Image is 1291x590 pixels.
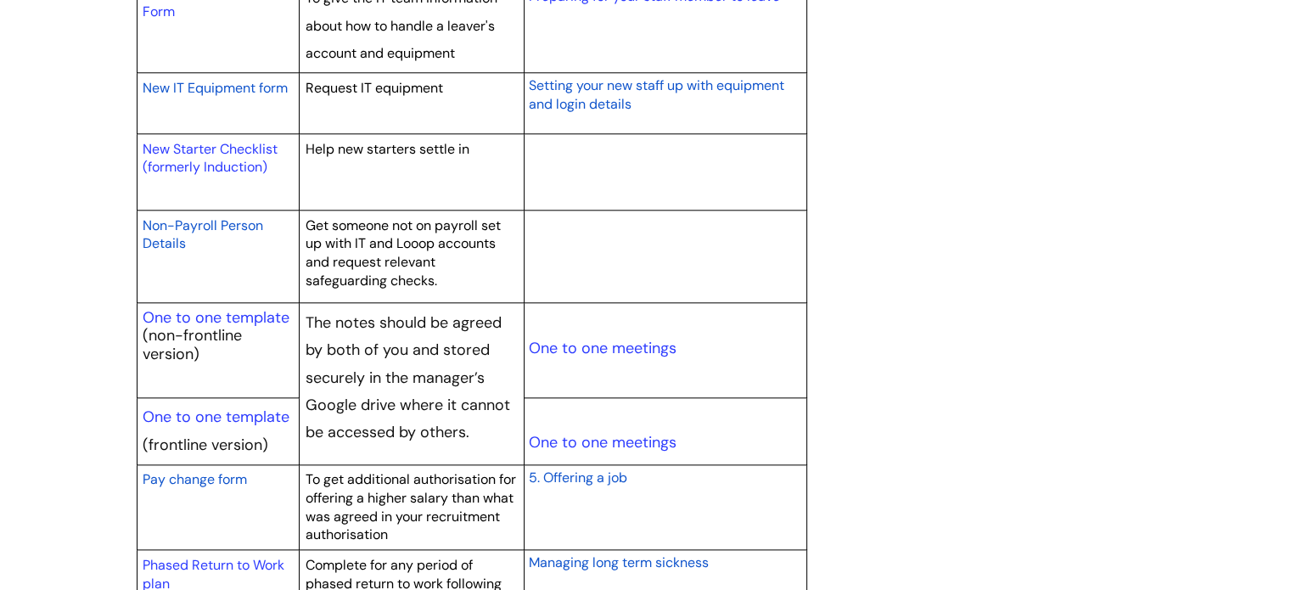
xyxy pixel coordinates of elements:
a: 5. Offering a job [528,467,626,487]
a: Setting your new staff up with equipment and login details [528,75,783,114]
span: To get additional authorisation for offering a higher salary than what was agreed in your recruit... [306,470,516,543]
td: The notes should be agreed by both of you and stored securely in the manager’s Google drive where... [300,303,525,465]
span: Request IT equipment [306,79,443,97]
span: 5. Offering a job [528,469,626,486]
span: Setting your new staff up with equipment and login details [528,76,783,113]
a: New IT Equipment form [143,77,288,98]
a: Pay change form [143,469,247,489]
a: Managing long term sickness [528,552,708,572]
a: One to one template [143,307,289,328]
span: New IT Equipment form [143,79,288,97]
span: Managing long term sickness [528,553,708,571]
span: Get someone not on payroll set up with IT and Looop accounts and request relevant safeguarding ch... [306,216,501,289]
span: Pay change form [143,470,247,488]
p: (non-frontline version) [143,327,294,363]
a: Non-Payroll Person Details [143,215,263,254]
span: Help new starters settle in [306,140,469,158]
a: One to one meetings [528,338,676,358]
td: (frontline version) [137,397,300,464]
a: New Starter Checklist (formerly Induction) [143,140,278,177]
a: One to one template [143,407,289,427]
span: Non-Payroll Person Details [143,216,263,253]
a: One to one meetings [528,432,676,452]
